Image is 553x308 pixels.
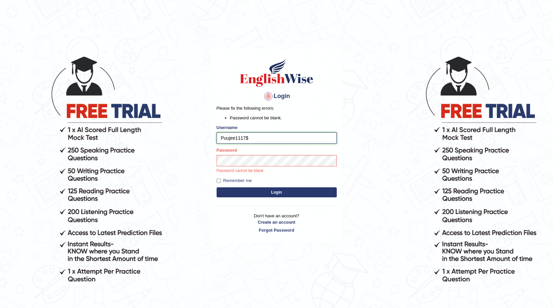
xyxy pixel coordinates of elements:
[217,147,237,153] label: Password
[217,219,337,225] a: Create an account
[217,213,337,233] p: Don't have an account?
[217,187,337,197] button: Login
[217,105,337,111] p: Please fix the following errors:
[217,177,252,184] label: Remember me
[217,91,337,102] h4: Login
[217,227,337,233] a: Forgot Password
[217,179,221,183] input: Remember me
[217,124,238,131] label: Username
[239,58,315,88] img: Logo of English Wise sign in for intelligent practice with AI
[230,115,337,121] li: Password cannot be blank.
[217,168,337,174] p: Password cannot be blank.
